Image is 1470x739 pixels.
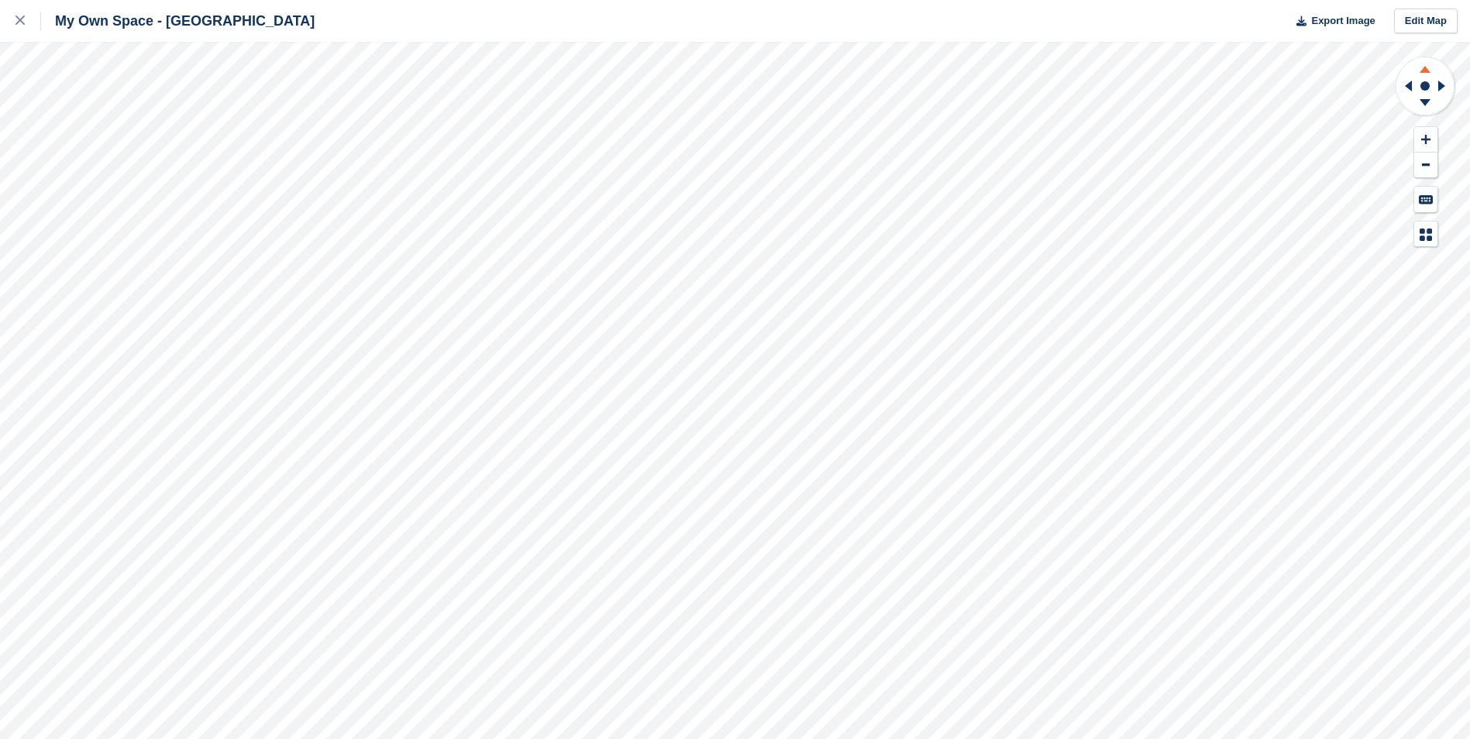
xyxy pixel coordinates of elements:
[41,12,315,30] div: My Own Space - [GEOGRAPHIC_DATA]
[1414,222,1437,247] button: Map Legend
[1394,9,1458,34] a: Edit Map
[1414,153,1437,178] button: Zoom Out
[1287,9,1375,34] button: Export Image
[1414,127,1437,153] button: Zoom In
[1414,187,1437,212] button: Keyboard Shortcuts
[1311,13,1375,29] span: Export Image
